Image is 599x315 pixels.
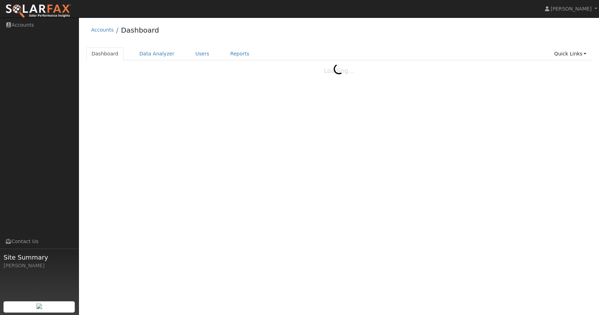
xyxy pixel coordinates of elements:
[91,27,114,33] a: Accounts
[4,253,75,262] span: Site Summary
[551,6,592,12] span: [PERSON_NAME]
[36,303,42,309] img: retrieve
[86,47,124,60] a: Dashboard
[549,47,592,60] a: Quick Links
[4,262,75,269] div: [PERSON_NAME]
[134,47,180,60] a: Data Analyzer
[5,4,71,19] img: SolarFax
[121,26,159,34] a: Dashboard
[190,47,215,60] a: Users
[225,47,254,60] a: Reports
